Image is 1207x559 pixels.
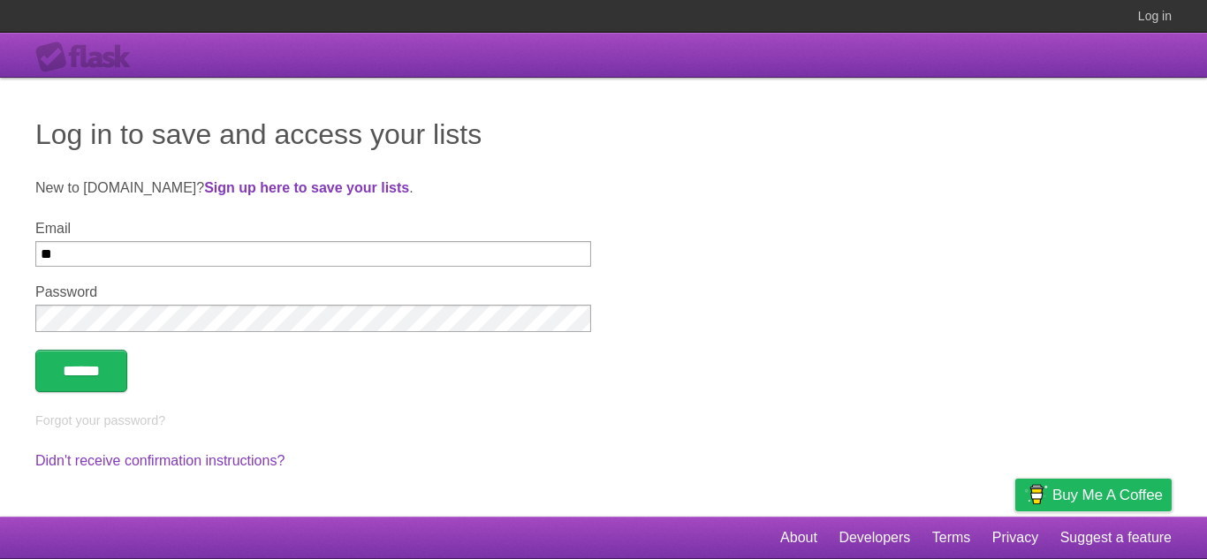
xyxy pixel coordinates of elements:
[35,453,285,468] a: Didn't receive confirmation instructions?
[932,521,971,555] a: Terms
[992,521,1038,555] a: Privacy
[1015,479,1172,511] a: Buy me a coffee
[1060,521,1172,555] a: Suggest a feature
[35,413,165,427] a: Forgot your password?
[1024,480,1048,510] img: Buy me a coffee
[839,521,910,555] a: Developers
[35,113,1172,155] h1: Log in to save and access your lists
[35,221,591,237] label: Email
[1052,480,1163,510] span: Buy me a coffee
[35,284,591,300] label: Password
[780,521,817,555] a: About
[35,42,141,73] div: Flask
[204,180,409,195] a: Sign up here to save your lists
[35,178,1172,199] p: New to [DOMAIN_NAME]? .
